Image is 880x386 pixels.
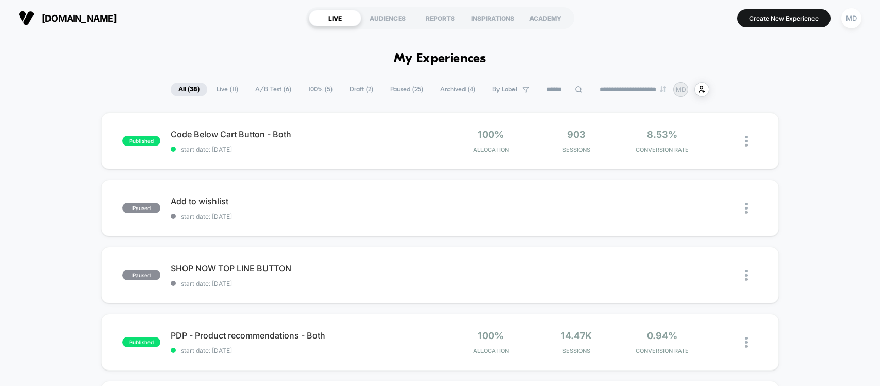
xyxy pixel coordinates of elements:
[171,129,439,139] span: Code Below Cart Button - Both
[622,347,702,355] span: CONVERSION RATE
[171,280,439,287] span: start date: [DATE]
[383,83,431,96] span: Paused ( 25 )
[473,146,509,153] span: Allocation
[492,86,517,93] span: By Label
[15,10,120,26] button: [DOMAIN_NAME]
[567,129,586,140] span: 903
[171,196,439,206] span: Add to wishlist
[647,330,677,341] span: 0.94%
[841,8,861,28] div: MD
[361,10,414,26] div: AUDIENCES
[473,347,509,355] span: Allocation
[394,52,486,67] h1: My Experiences
[309,10,361,26] div: LIVE
[171,213,439,220] span: start date: [DATE]
[745,270,748,281] img: close
[247,83,299,96] span: A/B Test ( 6 )
[536,347,617,355] span: Sessions
[467,10,519,26] div: INSPIRATIONS
[171,263,439,274] span: SHOP NOW TOP LINE BUTTON
[745,337,748,348] img: close
[838,8,865,29] button: MD
[737,9,831,27] button: Create New Experience
[561,330,592,341] span: 14.47k
[42,13,117,24] span: [DOMAIN_NAME]
[414,10,467,26] div: REPORTS
[122,337,160,347] span: published
[209,83,246,96] span: Live ( 11 )
[745,203,748,214] img: close
[122,270,160,280] span: paused
[622,146,702,153] span: CONVERSION RATE
[536,146,617,153] span: Sessions
[660,86,666,92] img: end
[171,146,439,153] span: start date: [DATE]
[19,10,34,26] img: Visually logo
[478,129,504,140] span: 100%
[171,83,207,96] span: All ( 38 )
[342,83,381,96] span: Draft ( 2 )
[519,10,572,26] div: ACADEMY
[478,330,504,341] span: 100%
[647,129,677,140] span: 8.53%
[745,136,748,147] img: close
[301,83,340,96] span: 100% ( 5 )
[122,136,160,146] span: published
[171,347,439,355] span: start date: [DATE]
[433,83,483,96] span: Archived ( 4 )
[171,330,439,341] span: PDP - Product recommendations - Both
[676,86,686,93] p: MD
[122,203,160,213] span: paused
